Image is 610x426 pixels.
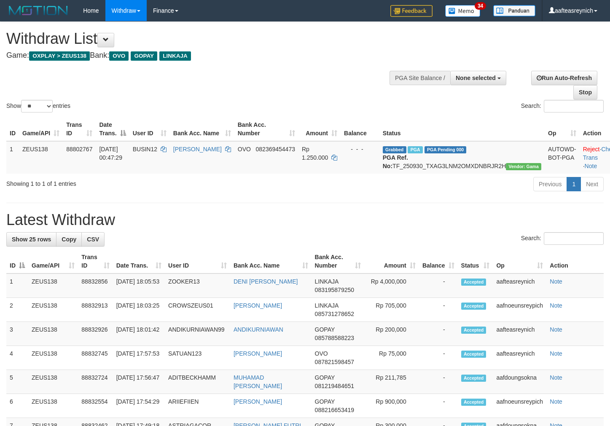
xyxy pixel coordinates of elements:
h1: Latest Withdraw [6,212,604,228]
span: Marked by aafsreyleap [408,146,422,153]
td: 1 [6,141,19,174]
span: OXPLAY > ZEUS138 [29,51,90,61]
a: Note [550,374,562,381]
th: Bank Acc. Name: activate to sort column ascending [170,117,234,141]
td: SATUAN123 [165,346,230,370]
td: 5 [6,370,28,394]
td: aafteasreynich [493,273,546,298]
td: ANDIKURNIAWAN99 [165,322,230,346]
th: Action [546,249,604,273]
a: DENI [PERSON_NAME] [234,278,298,285]
b: PGA Ref. No: [383,154,408,169]
td: 3 [6,322,28,346]
td: [DATE] 18:01:42 [113,322,165,346]
td: - [419,322,458,346]
span: OVO [238,146,251,153]
td: [DATE] 17:56:47 [113,370,165,394]
input: Search: [544,100,604,113]
span: Copy 085731278652 to clipboard [315,311,354,317]
td: TF_250930_TXAG3LNM2OMXDNBRJR2H [379,141,545,174]
td: 2 [6,298,28,322]
select: Showentries [21,100,53,113]
td: - [419,346,458,370]
td: Rp 900,000 [364,394,419,418]
a: Previous [533,177,567,191]
th: Amount: activate to sort column ascending [298,117,341,141]
td: Rp 705,000 [364,298,419,322]
th: Trans ID: activate to sort column ascending [63,117,96,141]
span: Copy 082369454473 to clipboard [256,146,295,153]
th: Date Trans.: activate to sort column descending [96,117,129,141]
td: [DATE] 17:57:53 [113,346,165,370]
a: [PERSON_NAME] [234,398,282,405]
td: ZEUS138 [19,141,63,174]
span: Accepted [461,327,486,334]
th: Op: activate to sort column ascending [493,249,546,273]
td: Rp 200,000 [364,322,419,346]
label: Search: [521,100,604,113]
th: User ID: activate to sort column ascending [165,249,230,273]
span: LINKAJA [159,51,191,61]
td: aafnoeunsreypich [493,394,546,418]
td: ZEUS138 [28,273,78,298]
a: [PERSON_NAME] [234,302,282,309]
td: 88832745 [78,346,113,370]
td: 1 [6,273,28,298]
a: Note [550,302,562,309]
td: Rp 211,785 [364,370,419,394]
img: MOTION_logo.png [6,4,70,17]
span: Grabbed [383,146,406,153]
th: Status [379,117,545,141]
a: ANDIKURNIAWAN [234,326,283,333]
span: Show 25 rows [12,236,51,243]
span: Copy 085788588223 to clipboard [315,335,354,341]
a: MUHAMAD [PERSON_NAME] [234,374,282,389]
span: 88802767 [66,146,92,153]
td: ARIIEFIIEN [165,394,230,418]
a: Note [585,163,597,169]
td: - [419,394,458,418]
td: aafnoeunsreypich [493,298,546,322]
td: 6 [6,394,28,418]
span: Copy 081219484651 to clipboard [315,383,354,389]
span: Accepted [461,279,486,286]
th: Game/API: activate to sort column ascending [28,249,78,273]
span: CSV [87,236,99,243]
label: Search: [521,232,604,245]
td: [DATE] 18:05:53 [113,273,165,298]
th: User ID: activate to sort column ascending [129,117,170,141]
span: OVO [109,51,129,61]
span: Copy 087821598457 to clipboard [315,359,354,365]
span: LINKAJA [315,302,339,309]
th: ID: activate to sort column descending [6,249,28,273]
a: 1 [567,177,581,191]
span: Copy [62,236,76,243]
span: GOPAY [315,326,335,333]
h1: Withdraw List [6,30,398,47]
span: None selected [456,75,496,81]
th: Game/API: activate to sort column ascending [19,117,63,141]
label: Show entries [6,100,70,113]
th: Bank Acc. Number: activate to sort column ascending [312,249,365,273]
a: Note [550,326,562,333]
td: 88832926 [78,322,113,346]
th: Balance: activate to sort column ascending [419,249,458,273]
td: - [419,370,458,394]
span: 34 [475,2,486,10]
a: Reject [583,146,600,153]
td: aafdoungsokna [493,370,546,394]
th: Trans ID: activate to sort column ascending [78,249,113,273]
td: - [419,273,458,298]
td: ADITBECKHAMM [165,370,230,394]
span: GOPAY [131,51,157,61]
th: Date Trans.: activate to sort column ascending [113,249,165,273]
a: Stop [573,85,597,99]
span: Accepted [461,375,486,382]
span: LINKAJA [315,278,339,285]
td: [DATE] 18:03:25 [113,298,165,322]
td: 88832724 [78,370,113,394]
a: Next [580,177,604,191]
a: [PERSON_NAME] [234,350,282,357]
img: Feedback.jpg [390,5,433,17]
span: [DATE] 00:47:29 [99,146,122,161]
